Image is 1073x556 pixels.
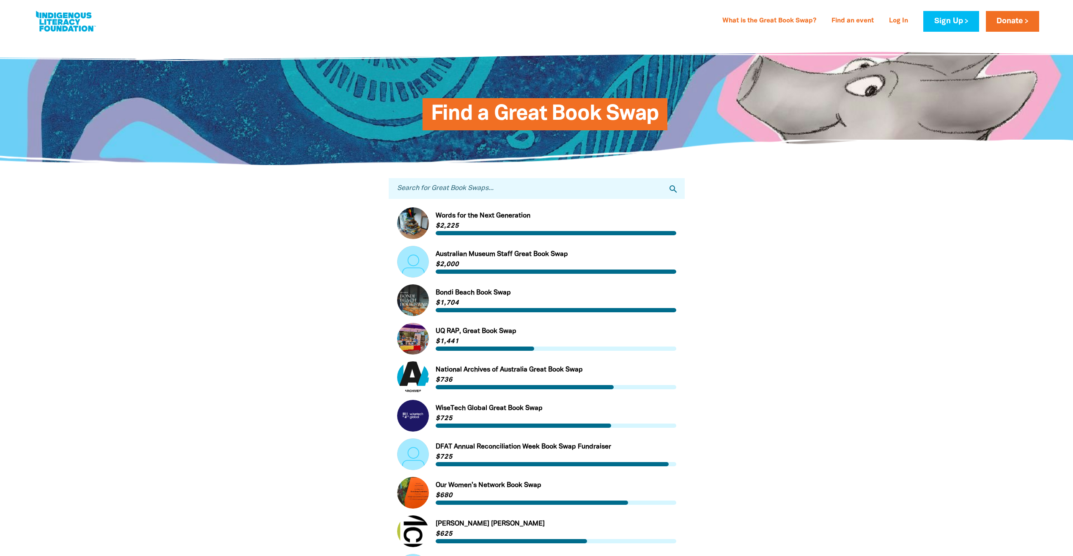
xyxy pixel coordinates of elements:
a: Sign Up [923,11,979,32]
a: Find an event [826,14,879,28]
a: What is the Great Book Swap? [717,14,821,28]
a: Log In [884,14,913,28]
a: Donate [986,11,1039,32]
i: search [668,184,678,194]
span: Find a Great Book Swap [431,105,659,130]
